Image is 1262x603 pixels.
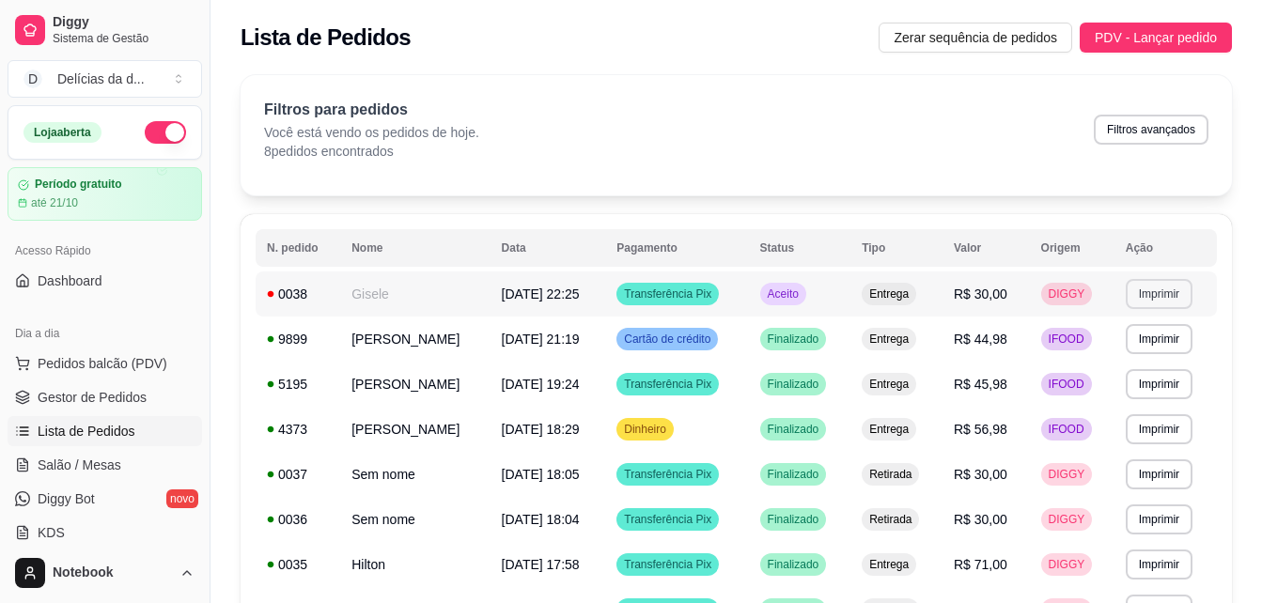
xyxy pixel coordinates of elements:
span: Sistema de Gestão [53,31,195,46]
span: Zerar sequência de pedidos [894,27,1057,48]
span: Dinheiro [620,422,670,437]
th: Data [491,229,606,267]
span: R$ 30,00 [954,512,1007,527]
span: R$ 56,98 [954,422,1007,437]
span: PDV - Lançar pedido [1095,27,1217,48]
span: KDS [38,523,65,542]
a: Gestor de Pedidos [8,382,202,412]
span: [DATE] 22:25 [502,286,580,301]
article: Período gratuito [35,178,122,192]
a: Dashboard [8,266,202,296]
span: [DATE] 19:24 [502,377,580,392]
td: [PERSON_NAME] [340,362,490,407]
span: R$ 44,98 [954,332,1007,347]
span: R$ 30,00 [954,286,1007,301]
span: Salão / Mesas [38,456,121,474]
td: Sem nome [340,452,490,497]
a: Diggy Botnovo [8,484,202,514]
span: Retirada [865,467,915,482]
span: R$ 30,00 [954,467,1007,482]
span: Finalizado [764,467,823,482]
div: 0037 [267,465,329,484]
span: DIGGY [1045,286,1089,301]
p: Você está vendo os pedidos de hoje. [264,123,479,142]
button: Zerar sequência de pedidos [879,23,1072,53]
span: Diggy [53,14,195,31]
span: Finalizado [764,512,823,527]
div: Loja aberta [23,122,101,143]
button: Imprimir [1126,324,1192,354]
th: Status [749,229,851,267]
div: 5195 [267,375,329,394]
button: Imprimir [1126,369,1192,399]
a: Lista de Pedidos [8,416,202,446]
span: Dashboard [38,271,102,290]
span: R$ 45,98 [954,377,1007,392]
span: R$ 71,00 [954,557,1007,572]
span: Transferência Pix [620,286,715,301]
span: Pedidos balcão (PDV) [38,354,167,373]
button: Imprimir [1126,414,1192,444]
span: Entrega [865,557,912,572]
span: IFOOD [1045,332,1088,347]
span: [DATE] 18:05 [502,467,580,482]
a: KDS [8,518,202,548]
th: Valor [943,229,1030,267]
span: Finalizado [764,377,823,392]
div: 4373 [267,420,329,439]
div: 0036 [267,510,329,529]
button: Alterar Status [145,121,186,144]
td: Sem nome [340,497,490,542]
p: 8 pedidos encontrados [264,142,479,161]
span: Notebook [53,564,172,581]
span: IFOOD [1045,422,1088,437]
span: Entrega [865,377,912,392]
td: Hilton [340,542,490,587]
button: PDV - Lançar pedido [1080,23,1232,53]
a: Salão / Mesas [8,450,202,480]
div: 0038 [267,285,329,303]
span: [DATE] 18:29 [502,422,580,437]
span: Finalizado [764,422,823,437]
span: Retirada [865,512,915,527]
td: Gisele [340,271,490,317]
th: Tipo [850,229,943,267]
div: 0035 [267,555,329,574]
span: Cartão de crédito [620,332,714,347]
td: [PERSON_NAME] [340,317,490,362]
span: [DATE] 18:04 [502,512,580,527]
button: Imprimir [1126,549,1192,580]
th: N. pedido [256,229,340,267]
span: DIGGY [1045,557,1089,572]
button: Imprimir [1126,279,1192,309]
button: Select a team [8,60,202,98]
th: Pagamento [605,229,748,267]
span: Entrega [865,332,912,347]
h2: Lista de Pedidos [241,23,411,53]
th: Ação [1114,229,1217,267]
td: [PERSON_NAME] [340,407,490,452]
span: Transferência Pix [620,467,715,482]
span: [DATE] 17:58 [502,557,580,572]
span: Entrega [865,286,912,301]
button: Pedidos balcão (PDV) [8,348,202,379]
span: [DATE] 21:19 [502,332,580,347]
span: Lista de Pedidos [38,422,135,441]
span: Finalizado [764,557,823,572]
div: Acesso Rápido [8,236,202,266]
span: Diggy Bot [38,489,95,508]
span: Gestor de Pedidos [38,388,147,407]
button: Imprimir [1126,459,1192,489]
div: 9899 [267,330,329,348]
button: Imprimir [1126,504,1192,534]
span: Transferência Pix [620,377,715,392]
span: IFOOD [1045,377,1088,392]
p: Filtros para pedidos [264,99,479,121]
span: Transferência Pix [620,512,715,527]
th: Nome [340,229,490,267]
span: DIGGY [1045,512,1089,527]
span: Aceito [764,286,802,301]
span: D [23,70,42,88]
button: Notebook [8,550,202,595]
button: Filtros avançados [1094,115,1208,145]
